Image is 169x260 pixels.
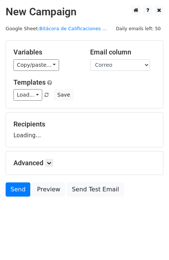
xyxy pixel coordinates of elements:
[6,6,163,18] h2: New Campaign
[13,48,79,56] h5: Variables
[67,182,124,197] a: Send Test Email
[13,159,156,167] h5: Advanced
[90,48,156,56] h5: Email column
[13,89,42,101] a: Load...
[113,26,163,31] a: Daily emails left: 50
[13,59,59,71] a: Copy/paste...
[13,120,156,140] div: Loading...
[39,26,107,31] a: Bitácora de Calificaciones ...
[54,89,73,101] button: Save
[13,78,46,86] a: Templates
[13,120,156,128] h5: Recipients
[32,182,65,197] a: Preview
[113,25,163,33] span: Daily emails left: 50
[6,26,107,31] small: Google Sheet:
[6,182,30,197] a: Send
